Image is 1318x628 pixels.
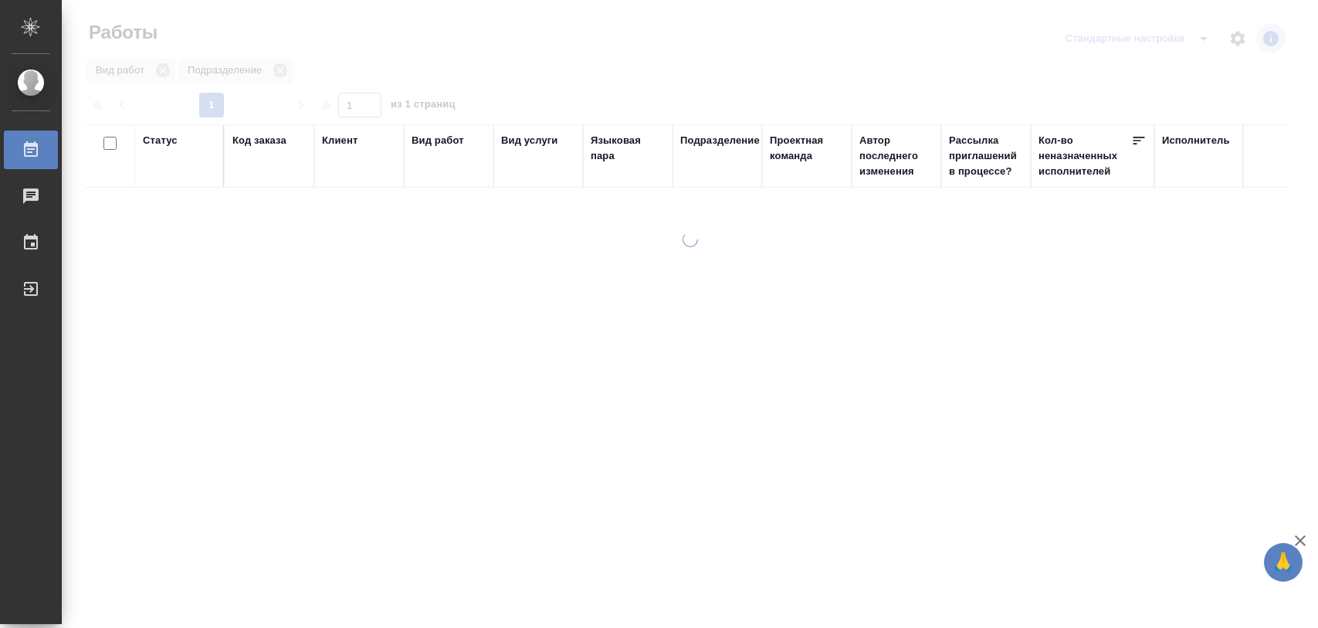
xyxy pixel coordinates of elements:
div: Исполнитель [1162,133,1230,148]
div: Клиент [322,133,357,148]
div: Статус [143,133,178,148]
div: Проектная команда [770,133,844,164]
div: Вид работ [412,133,464,148]
div: Подразделение [680,133,760,148]
div: Кол-во неназначенных исполнителей [1038,133,1131,179]
div: Вид услуги [501,133,558,148]
div: Языковая пара [591,133,665,164]
button: 🙏 [1264,543,1303,582]
div: Автор последнего изменения [859,133,933,179]
div: Рассылка приглашений в процессе? [949,133,1023,179]
span: 🙏 [1270,546,1296,579]
div: Код заказа [232,133,286,148]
